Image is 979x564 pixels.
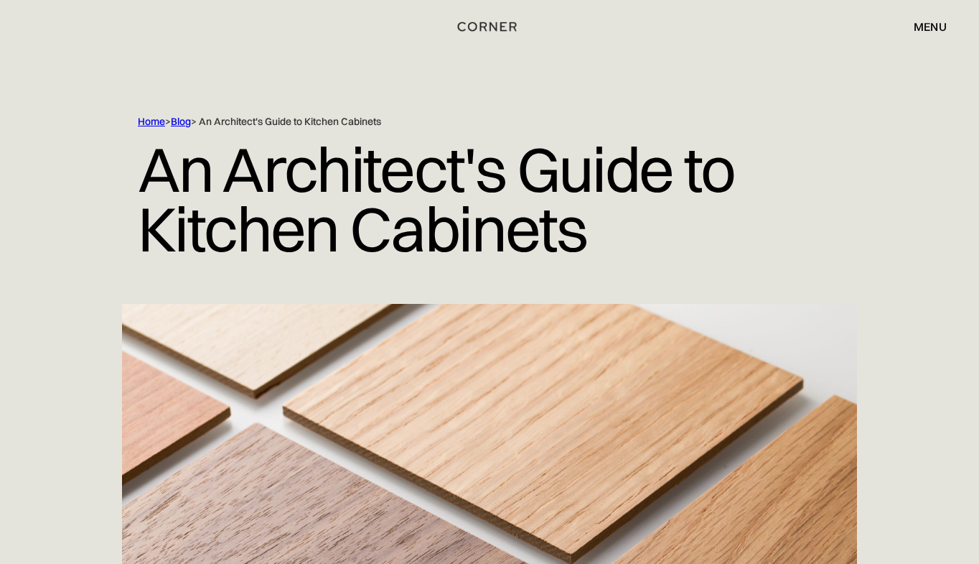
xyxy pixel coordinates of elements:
div: menu [899,14,947,39]
h1: An Architect's Guide to Kitchen Cabinets [138,129,841,269]
a: Blog [171,115,191,128]
a: home [447,17,532,36]
div: > > An Architect's Guide to Kitchen Cabinets [138,115,812,129]
a: Home [138,115,165,128]
div: menu [914,21,947,32]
